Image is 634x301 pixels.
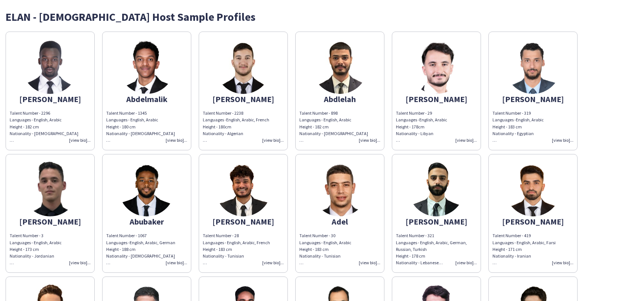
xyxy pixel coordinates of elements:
div: Nationality - [DEMOGRAPHIC_DATA] [106,130,187,137]
div: Height - 188 cm Nationality - [DEMOGRAPHIC_DATA] [106,246,187,266]
img: thumb-496e2a89-a99d-47c4-93e3-aa2961131a26.png [409,161,464,216]
span: Height - 178cm [396,124,425,130]
div: [PERSON_NAME] [396,218,477,225]
span: Nationality - Libyan [396,131,433,136]
img: thumb-f6e6ee38-1141-4d7c-a531-d64589c19c21.png [409,38,464,94]
img: thumb-65d701dc3ac5f.png [505,161,561,216]
div: ELAN - [DEMOGRAPHIC_DATA] Host Sample Profiles [6,11,628,22]
span: Talent Number - 321 Languages - English, Arabic, German, Russian, Turkish Height - 178 cm Nationa... [396,233,467,265]
span: Talent Number - 1067 Languages - [106,233,147,245]
span: Nationality - Algerian [203,131,243,136]
span: Height - 183 cm Nationality - Egyptian [492,124,534,143]
span: Languages - English, Arabic, French [203,240,270,245]
img: thumb-fce8df25-3f91-4792-8b27-a18dd8f5ec1b.png [312,161,368,216]
div: Abdlelah [299,96,380,102]
span: Talent Number - 30 [299,233,335,238]
div: [PERSON_NAME] [10,96,91,102]
span: Talent Number - 2296 Languages - English, Arabic Height - 182 cm Nationality - [DEMOGRAPHIC_DATA] [10,110,78,143]
div: [PERSON_NAME] [396,96,477,102]
span: English, Arabic, German [130,240,175,245]
span: Talent Number - 319 Languages - [492,110,531,122]
div: [PERSON_NAME] [492,96,573,102]
img: thumb-683c5f8c0a932.jpeg [215,38,271,94]
img: thumb-9f511539-183d-4f6d-8c38-86b0bbc2ce31.png [119,38,175,94]
span: , French Height - 180cm [203,117,269,129]
div: Languages - English, Arabic [299,239,380,266]
div: Languages - English, Arabic Height - 173 cm Nationality - Jordanian [10,239,91,266]
div: [PERSON_NAME] [203,96,284,102]
span: Talent Number - 29 Languages - [396,110,432,122]
div: Talent Number - 1345 [106,110,187,117]
img: thumb-d51cfe6f-cb42-486d-8735-1efc0c1a61b2.png [215,161,271,216]
img: thumb-8a2d41f0-7b55-47df-b647-32b2f5acef13.png [22,161,78,216]
div: Adel [299,218,380,225]
div: Languages - English, Arabic [106,117,187,123]
img: thumb-662e7f6d7bfa1.jpeg [312,38,368,94]
div: Height - 180 cm [106,124,187,130]
div: [PERSON_NAME] [492,218,573,225]
div: Abdelmalik [106,96,187,102]
img: thumb-ea9f9fda-50c3-4b6a-aba8-14ee378df273.png [119,161,175,216]
span: Talent Number - 3 [10,233,43,238]
img: thumb-453ade90-cc67-4003-97e5-70846f7482ad.png [22,38,78,94]
span: Talent Number - 28 [203,233,239,238]
div: Height - 183 cm Nationality - Tunisian [203,246,284,266]
div: Abubaker [106,218,187,225]
span: Talent Number - 419 Languages - English, Arabic, Farsi Height - 171 cm Nationality - Iranian [492,233,556,265]
div: [PERSON_NAME] [203,218,284,225]
div: Height - 183 cm Nationality - Tunisian [299,246,380,266]
span: English, Arabic [516,117,544,122]
span: English, Arabic [226,117,254,122]
span: Talent Number - 2238 Languages - [203,110,243,122]
img: thumb-d322260c-c5b9-4238-a36d-7780b3b11905.png [505,38,561,94]
span: Talent Number - 898 Languages - English, Arabic Height - 182 cm Nationality - [DEMOGRAPHIC_DATA] [299,110,368,143]
span: English, Arabic [419,117,447,122]
div: [PERSON_NAME] [10,218,91,225]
